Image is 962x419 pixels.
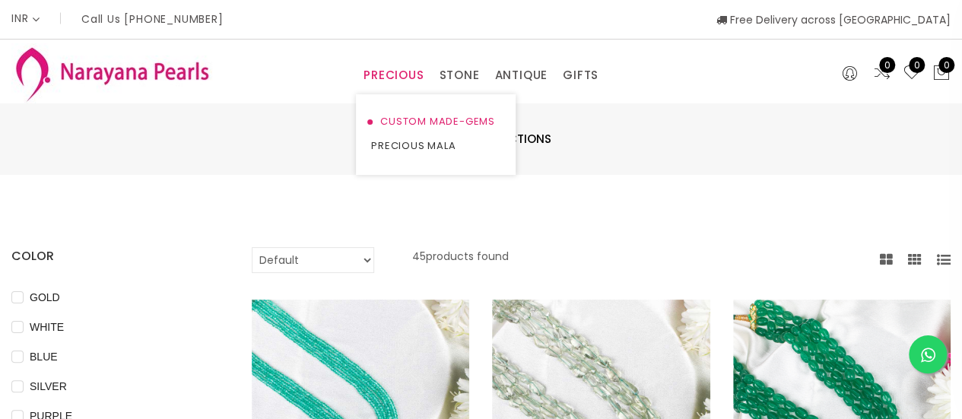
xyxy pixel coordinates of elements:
span: WHITE [24,319,70,335]
a: 0 [903,64,921,84]
p: 45 products found [412,247,509,273]
span: BLUE [24,348,64,365]
span: Free Delivery across [GEOGRAPHIC_DATA] [716,12,951,27]
h4: COLOR [11,247,206,265]
span: 0 [879,57,895,73]
a: STONE [439,64,479,87]
a: PRECIOUS [364,64,424,87]
a: ANTIQUE [494,64,548,87]
a: GIFTS [563,64,598,87]
span: GOLD [24,289,66,306]
a: CUSTOM MADE-GEMS [371,110,500,134]
a: 0 [873,64,891,84]
button: 0 [932,64,951,84]
span: SILVER [24,378,73,395]
span: 0 [938,57,954,73]
span: 0 [909,57,925,73]
p: Call Us [PHONE_NUMBER] [81,14,224,24]
a: PRECIOUS MALA [371,134,500,158]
